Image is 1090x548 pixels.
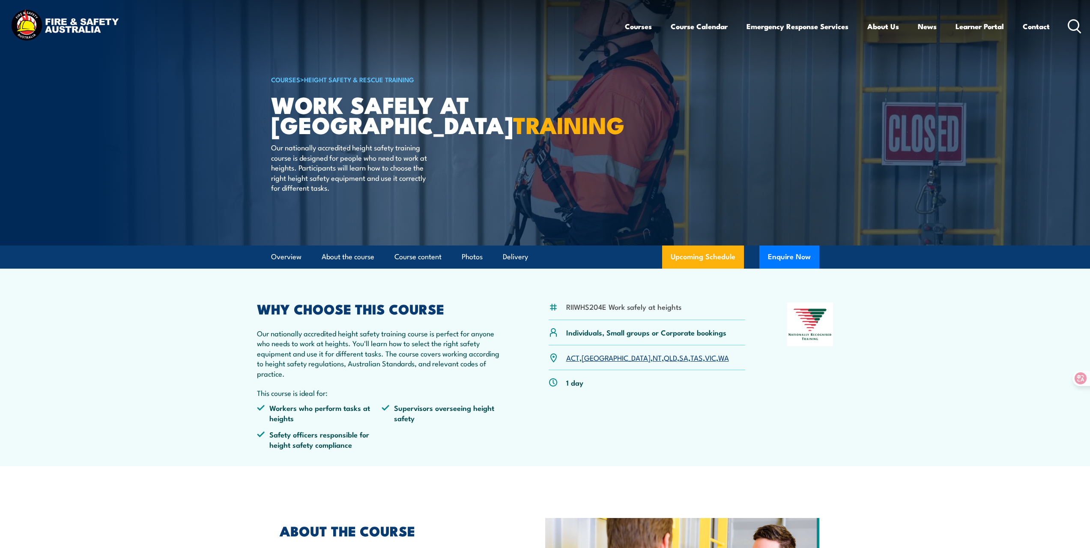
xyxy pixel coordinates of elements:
a: [GEOGRAPHIC_DATA] [582,352,651,362]
a: About Us [867,15,899,38]
li: Supervisors overseeing height safety [382,403,507,423]
p: Our nationally accredited height safety training course is perfect for anyone who needs to work a... [257,328,507,378]
a: Upcoming Schedule [662,246,744,269]
h2: WHY CHOOSE THIS COURSE [257,302,507,314]
a: Height Safety & Rescue Training [304,75,414,84]
a: Contact [1023,15,1050,38]
a: Course Calendar [671,15,728,38]
a: QLD [664,352,677,362]
a: COURSES [271,75,300,84]
a: VIC [705,352,716,362]
h2: ABOUT THE COURSE [280,524,506,536]
p: This course is ideal for: [257,388,507,398]
a: Courses [625,15,652,38]
a: TAS [690,352,703,362]
a: News [918,15,937,38]
li: Workers who perform tasks at heights [257,403,382,423]
strong: TRAINING [513,106,624,142]
p: Our nationally accredited height safety training course is designed for people who need to work a... [271,142,427,192]
a: About the course [322,246,374,268]
p: , , , , , , , [566,353,729,362]
a: SA [679,352,688,362]
p: Individuals, Small groups or Corporate bookings [566,327,726,337]
li: RIIWHS204E Work safely at heights [566,302,681,311]
h6: > [271,74,483,84]
p: 1 day [566,377,583,387]
a: Delivery [503,246,528,268]
a: Learner Portal [956,15,1004,38]
a: Overview [271,246,302,268]
a: Photos [462,246,483,268]
li: Safety officers responsible for height safety compliance [257,429,382,449]
h1: Work Safely at [GEOGRAPHIC_DATA] [271,94,483,134]
a: Course content [394,246,442,268]
button: Enquire Now [759,246,819,269]
a: ACT [566,352,579,362]
img: Nationally Recognised Training logo. [787,302,833,346]
a: Emergency Response Services [747,15,848,38]
a: WA [718,352,729,362]
a: NT [653,352,662,362]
